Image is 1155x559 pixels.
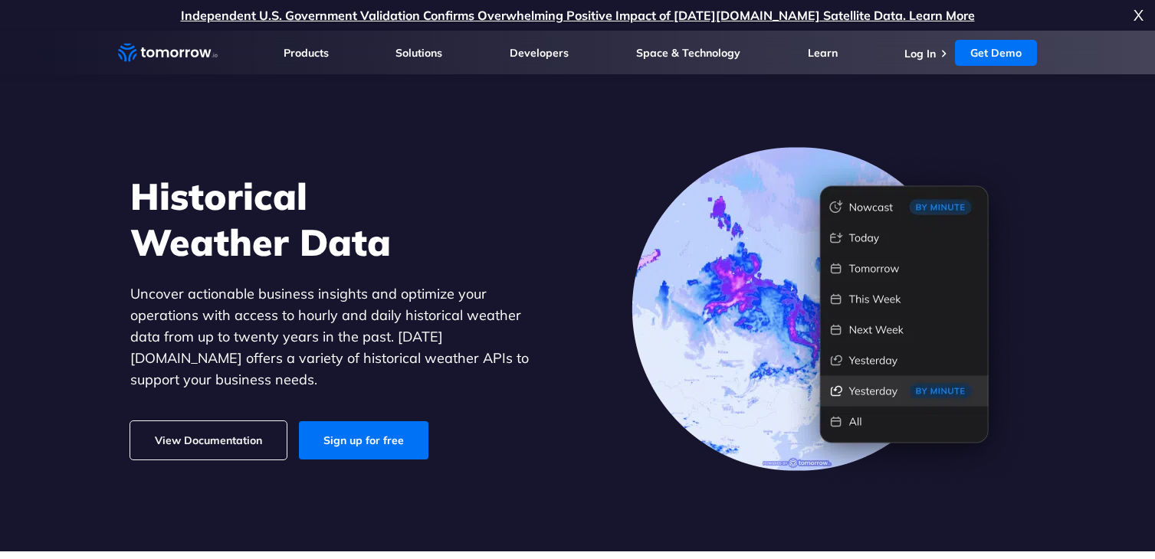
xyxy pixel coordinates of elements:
a: Get Demo [955,40,1037,66]
a: View Documentation [130,421,287,459]
a: Developers [510,46,569,60]
a: Products [284,46,329,60]
h1: Historical Weather Data [130,173,552,265]
a: Space & Technology [636,46,740,60]
p: Uncover actionable business insights and optimize your operations with access to hourly and daily... [130,283,552,391]
a: Sign up for free [299,421,428,459]
a: Home link [118,41,218,64]
a: Log In [904,47,936,60]
a: Learn [808,46,838,60]
a: Independent U.S. Government Validation Confirms Overwhelming Positive Impact of [DATE][DOMAIN_NAM... [181,8,975,23]
a: Solutions [395,46,442,60]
